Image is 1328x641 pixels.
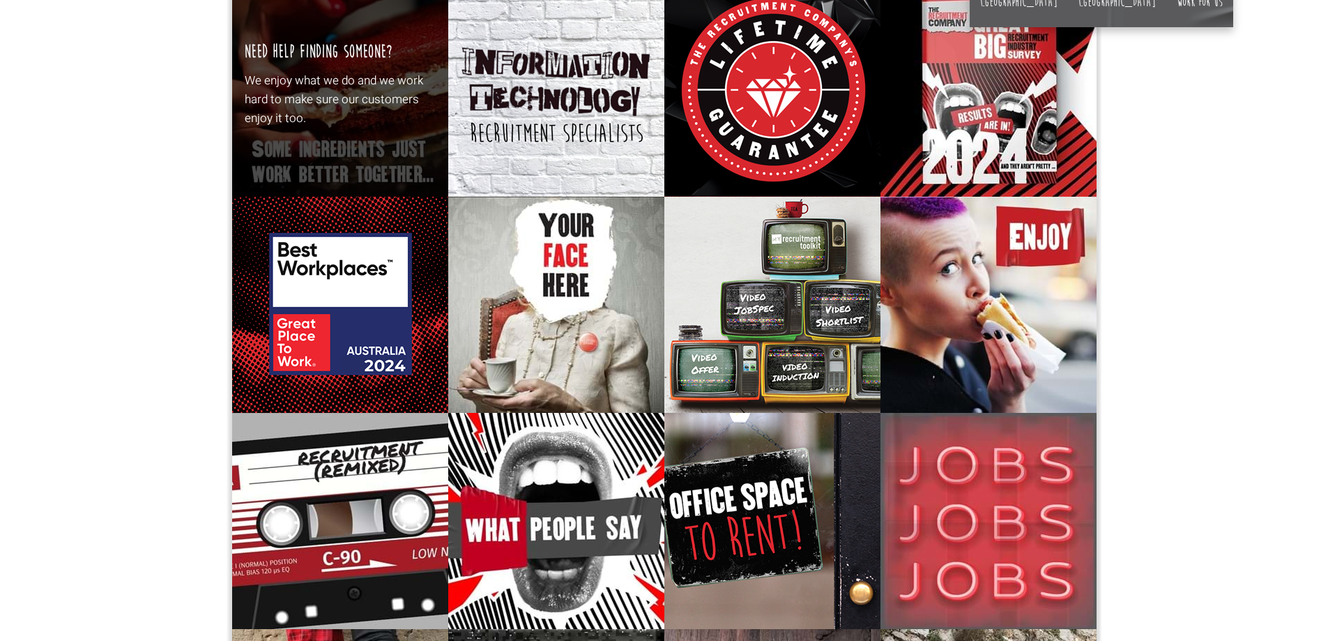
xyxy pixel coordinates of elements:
[245,42,392,63] h3: Need Help Finding Someone?
[245,71,435,128] p: We enjoy what we do and we work hard to make sure our customers enjoy it too.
